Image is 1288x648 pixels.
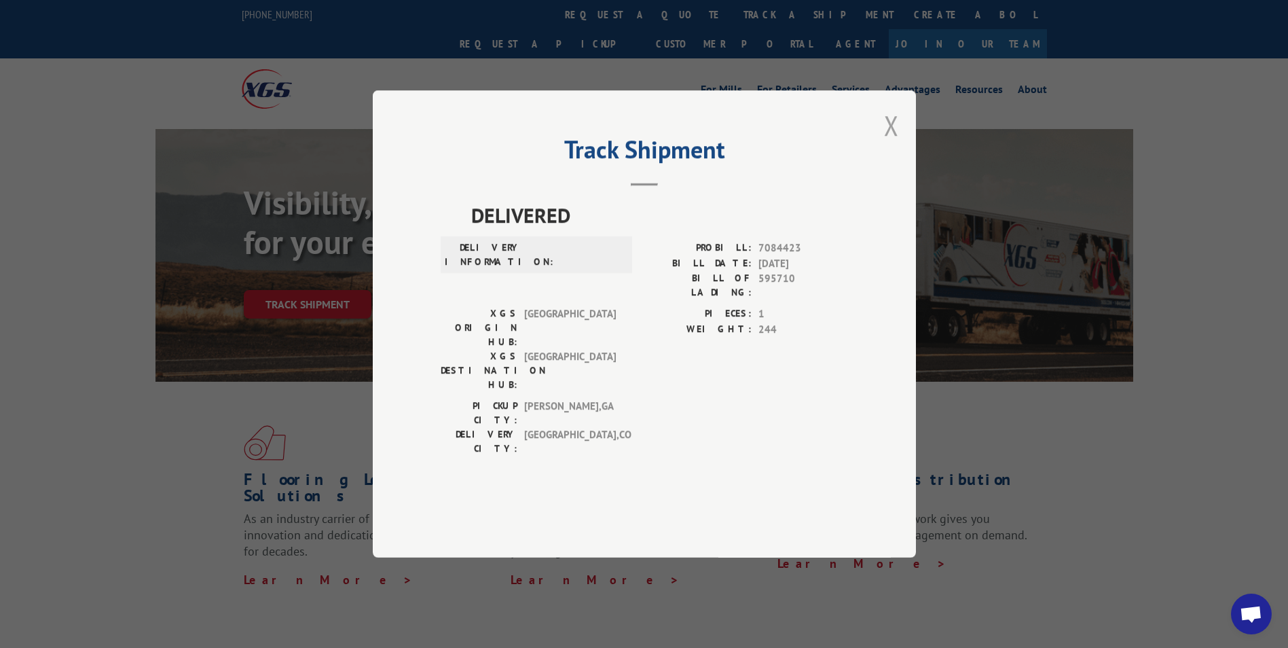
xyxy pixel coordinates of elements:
[441,399,517,427] label: PICKUP CITY:
[524,427,616,456] span: [GEOGRAPHIC_DATA] , CO
[758,256,848,272] span: [DATE]
[758,240,848,256] span: 7084423
[644,322,752,338] label: WEIGHT:
[644,256,752,272] label: BILL DATE:
[758,271,848,300] span: 595710
[1231,594,1272,634] div: Open chat
[524,399,616,427] span: [PERSON_NAME] , GA
[758,322,848,338] span: 244
[471,200,848,230] span: DELIVERED
[644,271,752,300] label: BILL OF LADING:
[441,349,517,392] label: XGS DESTINATION HUB:
[884,107,899,143] button: Close modal
[441,306,517,349] label: XGS ORIGIN HUB:
[524,306,616,349] span: [GEOGRAPHIC_DATA]
[644,306,752,322] label: PIECES:
[445,240,521,269] label: DELIVERY INFORMATION:
[441,140,848,166] h2: Track Shipment
[441,427,517,456] label: DELIVERY CITY:
[524,349,616,392] span: [GEOGRAPHIC_DATA]
[644,240,752,256] label: PROBILL:
[758,306,848,322] span: 1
